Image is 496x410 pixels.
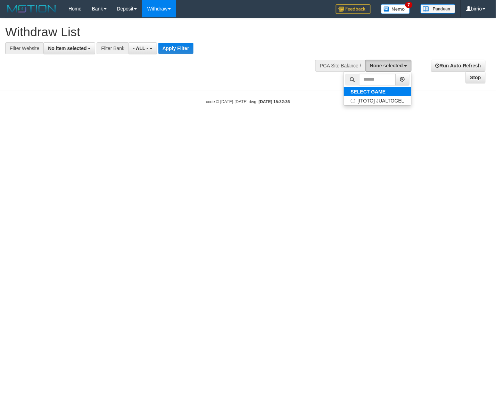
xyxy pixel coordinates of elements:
[5,25,324,39] h1: Withdraw List
[129,42,157,54] button: - ALL -
[336,4,371,14] img: Feedback.jpg
[405,2,413,8] span: 7
[43,42,95,54] button: No item selected
[431,60,486,72] a: Run Auto-Refresh
[370,63,403,68] span: None selected
[344,96,411,105] label: [ITOTO] JUALTOGEL
[421,4,455,14] img: panduan.png
[351,89,386,95] b: SELECT GAME
[133,46,148,51] span: - ALL -
[315,60,365,72] div: PGA Site Balance /
[365,60,412,72] button: None selected
[158,43,193,54] button: Apply Filter
[466,72,486,83] a: Stop
[351,99,355,103] input: [ITOTO] JUALTOGEL
[206,99,290,104] small: code © [DATE]-[DATE] dwg |
[48,46,86,51] span: No item selected
[381,4,410,14] img: Button%20Memo.svg
[5,42,43,54] div: Filter Website
[5,3,58,14] img: MOTION_logo.png
[344,87,411,96] a: SELECT GAME
[97,42,129,54] div: Filter Bank
[259,99,290,104] strong: [DATE] 15:32:36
